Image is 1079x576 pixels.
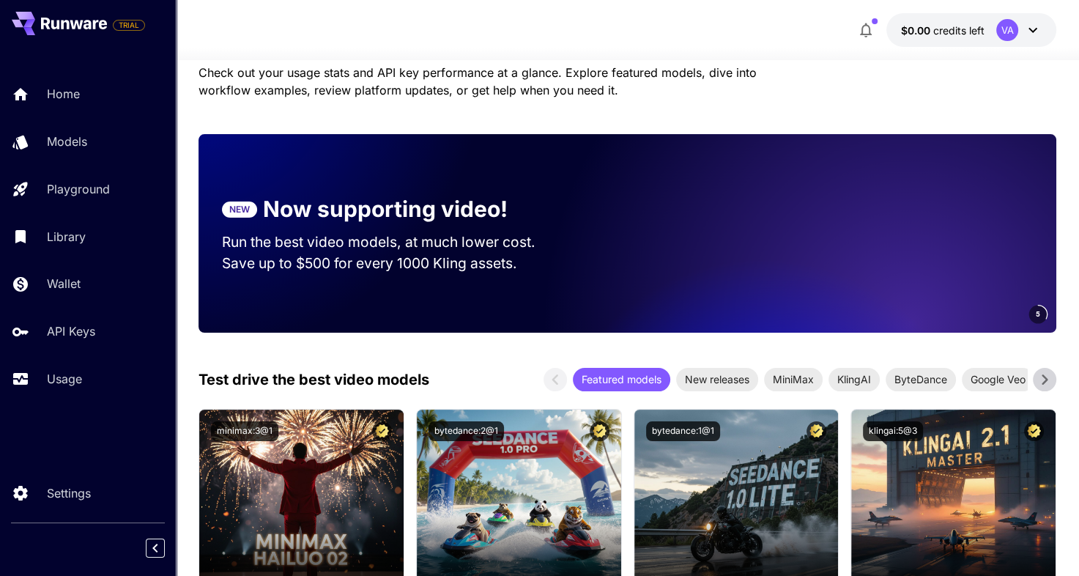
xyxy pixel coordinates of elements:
[222,253,563,274] p: Save up to $500 for every 1000 Kling assets.
[199,369,429,391] p: Test drive the best video models
[573,368,670,391] div: Featured models
[807,421,826,441] button: Certified Model – Vetted for best performance and includes a commercial license.
[1036,309,1040,320] span: 5
[47,180,110,198] p: Playground
[933,24,985,37] span: credits left
[47,370,82,388] p: Usage
[1024,421,1044,441] button: Certified Model – Vetted for best performance and includes a commercial license.
[211,421,278,441] button: minimax:3@1
[47,322,95,340] p: API Keys
[676,372,758,387] span: New releases
[47,275,81,292] p: Wallet
[828,372,880,387] span: KlingAI
[372,421,392,441] button: Certified Model – Vetted for best performance and includes a commercial license.
[901,23,985,38] div: $0.00
[157,535,176,561] div: Collapse sidebar
[828,368,880,391] div: KlingAI
[146,539,165,558] button: Collapse sidebar
[199,65,757,97] span: Check out your usage stats and API key performance at a glance. Explore featured models, dive int...
[47,484,91,502] p: Settings
[764,368,823,391] div: MiniMax
[590,421,609,441] button: Certified Model – Vetted for best performance and includes a commercial license.
[764,372,823,387] span: MiniMax
[47,133,87,150] p: Models
[47,85,80,103] p: Home
[114,20,144,31] span: TRIAL
[222,232,563,253] p: Run the best video models, at much lower cost.
[676,368,758,391] div: New releases
[47,228,86,245] p: Library
[229,203,250,216] p: NEW
[886,13,1056,47] button: $0.00VA
[996,19,1018,41] div: VA
[429,421,504,441] button: bytedance:2@1
[886,368,956,391] div: ByteDance
[646,421,720,441] button: bytedance:1@1
[573,372,670,387] span: Featured models
[886,372,956,387] span: ByteDance
[113,16,145,34] span: Add your payment card to enable full platform functionality.
[863,421,923,441] button: klingai:5@3
[263,193,508,226] p: Now supporting video!
[962,372,1034,387] span: Google Veo
[901,24,933,37] span: $0.00
[962,368,1034,391] div: Google Veo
